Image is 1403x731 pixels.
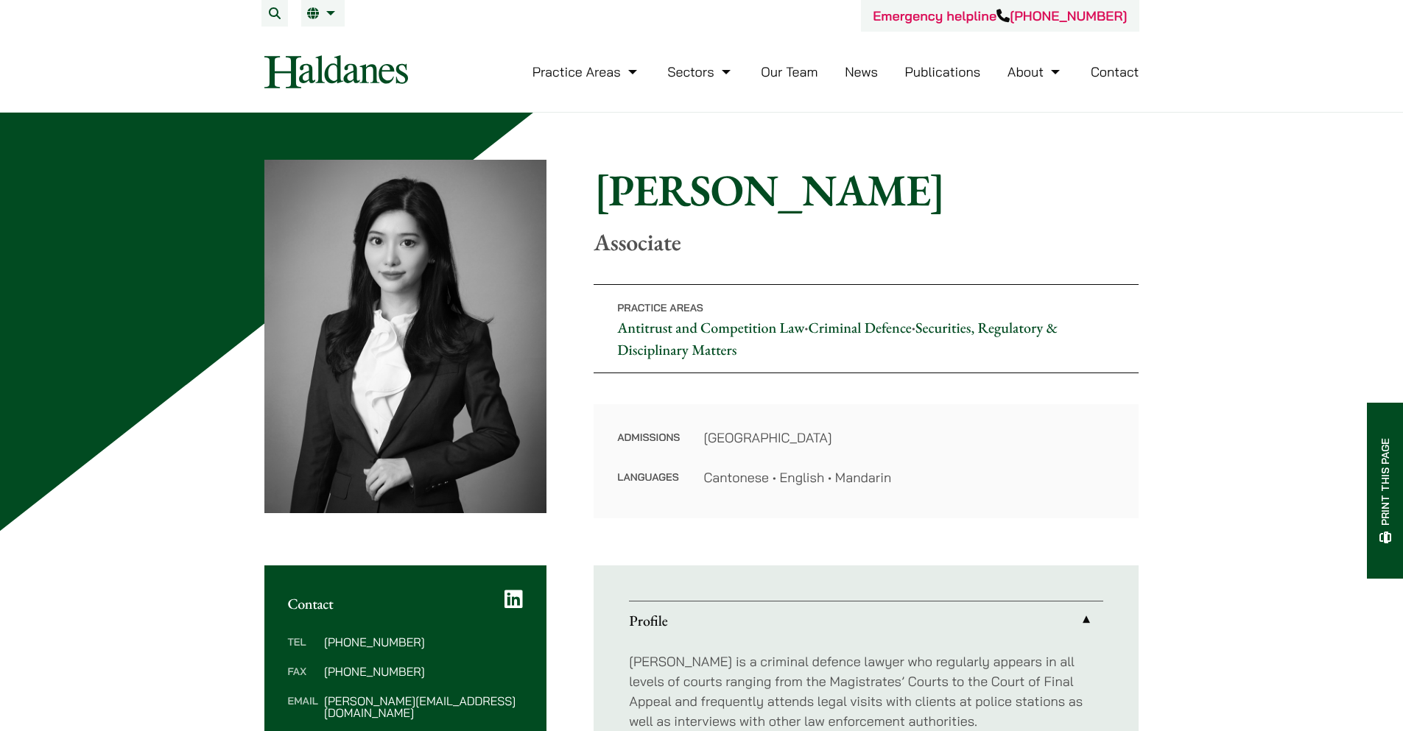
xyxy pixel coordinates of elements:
dt: Email [288,695,318,718]
a: EN [307,7,339,19]
dd: [PERSON_NAME][EMAIL_ADDRESS][DOMAIN_NAME] [324,695,523,718]
a: Our Team [761,63,817,80]
dd: [PHONE_NUMBER] [324,636,523,648]
dt: Languages [617,467,680,487]
h2: Contact [288,595,524,612]
dt: Tel [288,636,318,665]
dt: Fax [288,665,318,695]
a: Publications [905,63,981,80]
a: LinkedIn [504,589,523,610]
dd: Cantonese • English • Mandarin [703,467,1115,487]
dt: Admissions [617,428,680,467]
dd: [PHONE_NUMBER] [324,665,523,677]
a: Securities, Regulatory & Disciplinary Matters [617,318,1058,359]
a: Sectors [667,63,734,80]
span: Practice Areas [617,301,703,314]
p: • • [594,284,1139,373]
img: Florence Yan photo [264,160,547,513]
a: Antitrust and Competition Law [617,318,804,337]
p: [PERSON_NAME] is a criminal defence lawyer who regularly appears in all levels of courts ranging ... [629,651,1103,731]
p: Associate [594,228,1139,256]
dd: [GEOGRAPHIC_DATA] [703,428,1115,448]
h1: [PERSON_NAME] [594,163,1139,216]
a: Practice Areas [532,63,641,80]
a: News [845,63,878,80]
a: Criminal Defence [809,318,912,337]
a: Emergency helpline[PHONE_NUMBER] [873,7,1127,24]
a: Contact [1091,63,1139,80]
a: About [1008,63,1063,80]
a: Profile [629,601,1103,640]
img: Logo of Haldanes [264,55,408,88]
